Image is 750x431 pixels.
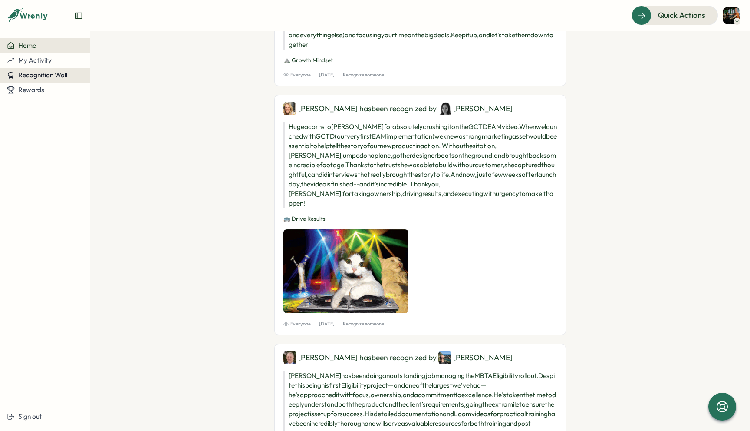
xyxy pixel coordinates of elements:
img: Jon Drinkwater [438,351,451,364]
img: Lynda Chau [438,102,451,115]
span: Home [18,41,36,50]
span: Rewards [18,86,44,94]
span: Quick Actions [658,10,705,21]
div: [PERSON_NAME] has been recognized by [283,351,557,364]
p: Recognize someone [343,71,384,79]
div: [PERSON_NAME] [438,102,513,115]
div: [PERSON_NAME] has been recognized by [283,102,557,115]
div: [PERSON_NAME] [438,351,513,364]
p: [DATE] [319,320,335,328]
p: [DATE] [319,71,335,79]
img: Karl Nicholson [283,351,296,364]
p: Recognize someone [343,320,384,328]
span: My Activity [18,56,52,64]
p: ⛰️ Growth Mindset [283,56,557,64]
span: Sign out [18,412,42,421]
span: Recognition Wall [18,71,67,79]
p: | [314,71,316,79]
p: Huge acorns to [PERSON_NAME] for absolutely crushing it on the GCTD EAM video. When we launched w... [283,122,557,208]
img: Jason Hamilton-Smith [723,7,740,24]
button: Expand sidebar [74,11,83,20]
p: | [314,320,316,328]
p: | [338,71,339,79]
span: Everyone [283,320,311,328]
img: Isabella [283,102,296,115]
button: Quick Actions [632,6,718,25]
img: Recognition Image [283,229,408,313]
p: | [338,320,339,328]
p: 🚌 Drive Results [283,215,557,223]
span: Everyone [283,71,311,79]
